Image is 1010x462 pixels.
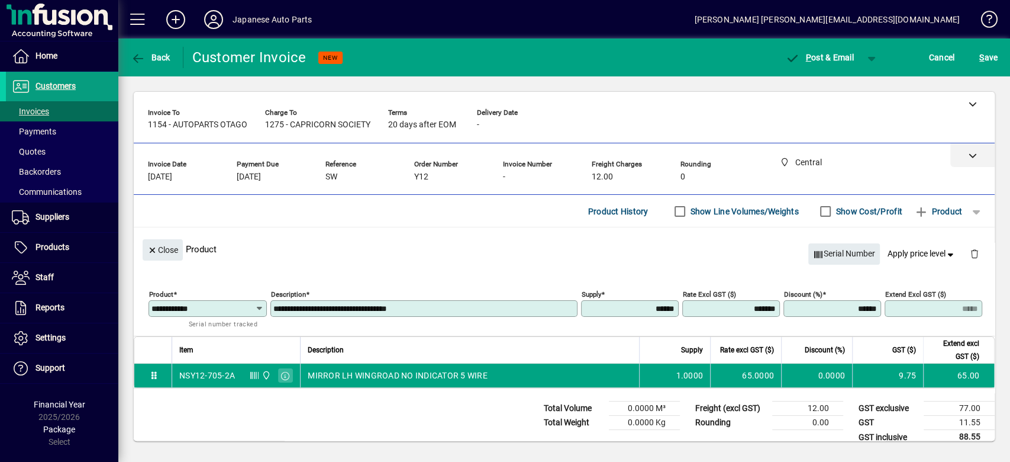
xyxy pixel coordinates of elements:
td: Total Weight [538,416,609,430]
button: Close [143,239,183,261]
span: Suppliers [36,212,69,222]
td: 0.0000 M³ [609,402,680,416]
a: Settings [6,323,118,353]
button: Back [128,47,173,68]
span: Invoices [12,107,49,116]
span: ave [979,48,998,67]
td: GST exclusive [853,402,924,416]
span: P [806,53,811,62]
span: Financial Year [34,400,85,409]
td: 77.00 [924,402,995,416]
span: Item [179,344,193,357]
button: Delete [960,239,989,268]
app-page-header-button: Delete [960,248,989,259]
td: 9.75 [852,364,923,387]
span: S [979,53,984,62]
app-page-header-button: Back [118,47,183,68]
div: [PERSON_NAME] [PERSON_NAME][EMAIL_ADDRESS][DOMAIN_NAME] [694,10,960,29]
span: Cancel [929,48,955,67]
td: Freight (excl GST) [689,402,772,416]
button: Cancel [926,47,958,68]
a: Communications [6,182,118,202]
td: 88.55 [924,430,995,445]
td: GST [853,416,924,430]
a: Home [6,41,118,71]
mat-label: Product [149,290,173,299]
span: Product History [588,202,648,221]
button: Product History [583,201,653,222]
a: Backorders [6,162,118,182]
span: SW [325,172,337,182]
span: ost & Email [785,53,854,62]
div: 65.0000 [718,370,774,381]
a: Staff [6,263,118,293]
div: Customer Invoice [192,48,306,67]
span: Quotes [12,147,46,156]
div: Product [134,227,995,271]
span: Product [914,202,962,221]
span: Support [36,363,65,373]
a: Quotes [6,142,118,162]
span: Customers [36,81,76,91]
span: Backorders [12,167,61,177]
span: [DATE] [148,172,172,182]
span: Extend excl GST ($) [931,337,979,363]
td: 0.0000 [781,364,852,387]
mat-label: Supply [582,290,601,299]
td: GST inclusive [853,430,924,445]
span: Payments [12,127,56,136]
span: Supply [681,344,703,357]
span: Rate excl GST ($) [720,344,774,357]
button: Save [976,47,1001,68]
a: Knowledge Base [972,2,995,41]
span: Apply price level [888,248,956,260]
mat-label: Rate excl GST ($) [683,290,736,299]
span: 1275 - CAPRICORN SOCIETY [265,120,370,130]
span: - [477,120,479,130]
span: Y12 [414,172,428,182]
span: NEW [323,54,338,62]
button: Serial Number [808,243,880,265]
div: NSY12-705-2A [179,370,235,381]
span: [DATE] [237,172,261,182]
span: Close [147,240,178,260]
span: 0 [680,172,685,182]
span: MIRROR LH WINGROAD NO INDICATOR 5 WIRE [308,370,488,381]
button: Apply price level [883,243,961,265]
td: 12.00 [772,402,843,416]
a: Invoices [6,101,118,121]
td: Rounding [689,416,772,430]
span: Reports [36,303,64,312]
span: - [503,172,505,182]
span: Package [43,425,75,434]
mat-hint: Serial number tracked [189,317,257,331]
td: 11.55 [924,416,995,430]
span: Central [259,369,272,382]
span: Discount (%) [805,344,845,357]
span: Back [131,53,170,62]
label: Show Cost/Profit [834,206,902,217]
span: Staff [36,272,54,282]
button: Product [908,201,968,222]
td: 65.00 [923,364,994,387]
a: Products [6,233,118,262]
label: Show Line Volumes/Weights [688,206,799,217]
button: Post & Email [779,47,860,68]
div: Japanese Auto Parts [233,10,312,29]
a: Suppliers [6,203,118,232]
span: GST ($) [892,344,916,357]
a: Reports [6,293,118,323]
span: 1154 - AUTOPARTS OTAGO [148,120,247,130]
td: Total Volume [538,402,609,416]
span: Products [36,242,69,252]
span: Serial Number [813,244,875,264]
span: Communications [12,187,82,197]
span: 20 days after EOM [388,120,456,130]
span: Home [36,51,57,60]
td: 0.00 [772,416,843,430]
span: Settings [36,333,66,342]
a: Support [6,354,118,383]
button: Profile [195,9,233,30]
app-page-header-button: Close [140,244,186,255]
a: Payments [6,121,118,142]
